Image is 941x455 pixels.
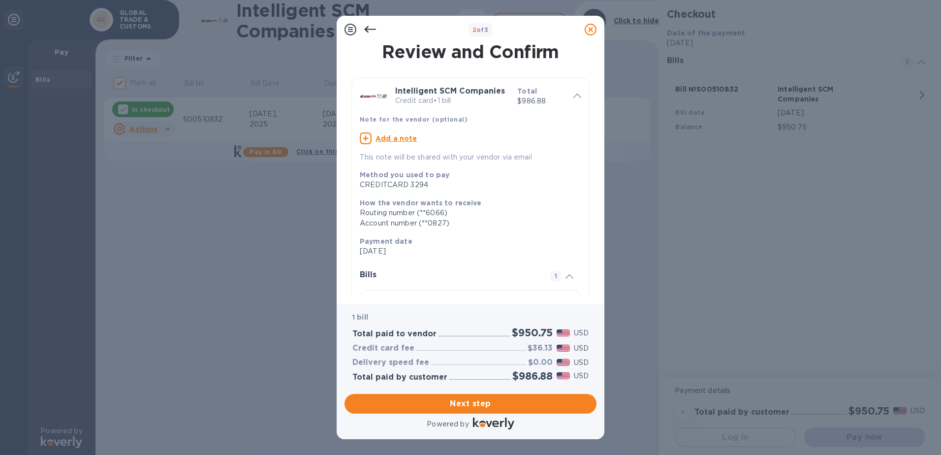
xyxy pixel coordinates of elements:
[352,358,429,367] h3: Delivery speed fee
[360,218,573,228] div: Account number (**0827)
[473,418,514,429] img: Logo
[427,419,469,429] p: Powered by
[360,116,468,123] b: Note for the vendor (optional)
[360,246,573,257] p: [DATE]
[352,373,447,382] h3: Total paid by customer
[352,313,368,321] b: 1 bill
[360,152,581,162] p: This note will be shared with your vendor via email
[574,343,589,354] p: USD
[376,134,417,142] u: Add a note
[512,370,553,382] h2: $986.88
[360,208,573,218] div: Routing number (**6066)
[360,171,449,179] b: Method you used to pay
[349,41,592,62] h1: Review and Confirm
[360,86,581,162] div: Intelligent SCM CompaniesCredit card•1 billTotal$986.88Note for the vendor (optional)Add a noteTh...
[360,237,412,245] b: Payment date
[528,358,553,367] h3: $0.00
[472,26,476,33] span: 2
[395,86,505,96] b: Intelligent SCM Companies
[557,372,570,379] img: USD
[395,96,509,106] p: Credit card • 1 bill
[517,96,565,106] p: $986.88
[557,329,570,336] img: USD
[517,87,537,95] b: Total
[472,26,489,33] b: of 3
[345,394,596,414] button: Next step
[360,180,573,190] div: CREDITCARD 3294
[352,329,437,339] h3: Total paid to vendor
[352,398,589,410] span: Next step
[557,359,570,366] img: USD
[352,344,414,353] h3: Credit card fee
[574,328,589,338] p: USD
[574,357,589,368] p: USD
[557,345,570,352] img: USD
[360,270,538,280] h3: Bills
[550,270,562,282] span: 1
[360,199,482,207] b: How the vendor wants to receive
[574,371,589,381] p: USD
[512,326,553,339] h2: $950.75
[528,344,553,353] h3: $36.13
